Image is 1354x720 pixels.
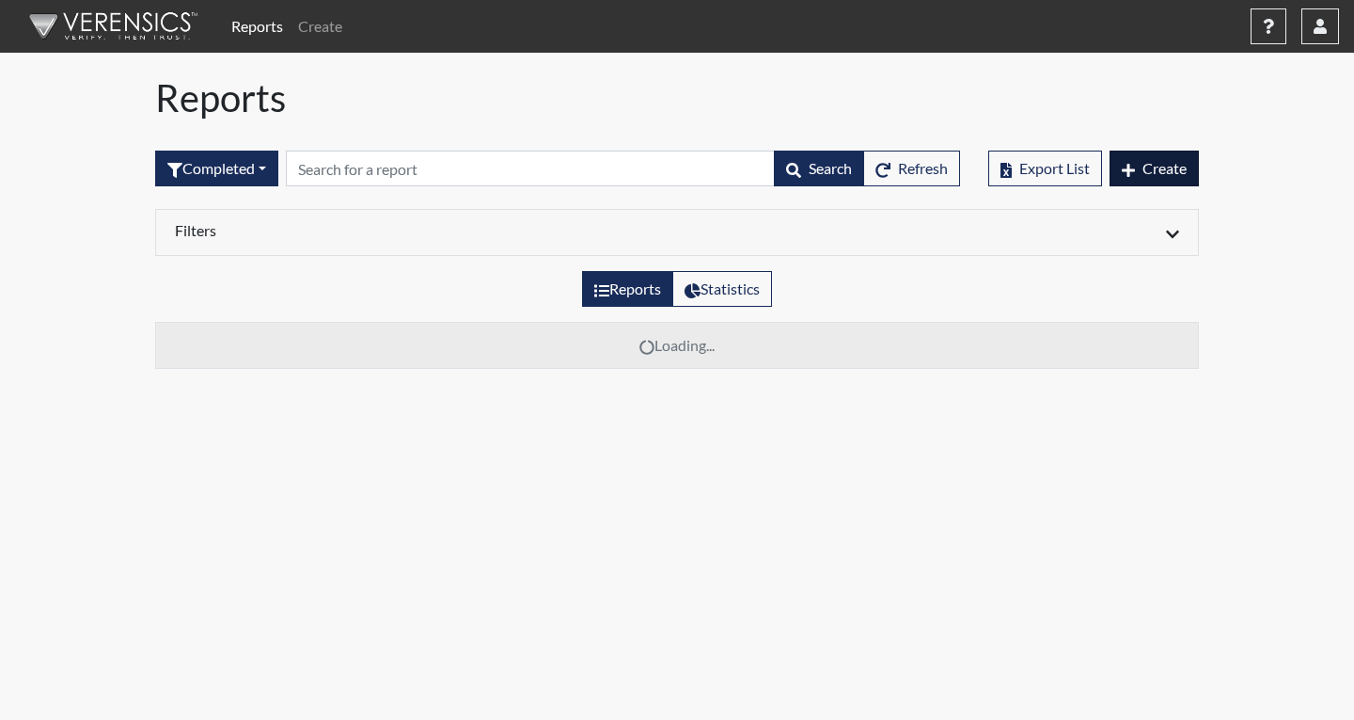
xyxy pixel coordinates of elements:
input: Search by Registration ID, Interview Number, or Investigation Name. [286,151,775,186]
button: Completed [155,151,278,186]
h1: Reports [155,75,1199,120]
button: Search [774,151,864,186]
a: Reports [224,8,291,45]
a: Create [291,8,350,45]
button: Export List [988,151,1102,186]
span: Refresh [898,159,948,177]
span: Search [809,159,852,177]
button: Refresh [863,151,960,186]
span: Create [1142,159,1187,177]
div: Click to expand/collapse filters [161,221,1193,244]
button: Create [1110,151,1199,186]
label: View statistics about completed interviews [672,271,772,307]
h6: Filters [175,221,663,239]
div: Filter by interview status [155,151,278,186]
span: Export List [1019,159,1090,177]
label: View the list of reports [582,271,673,307]
td: Loading... [156,323,1199,369]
